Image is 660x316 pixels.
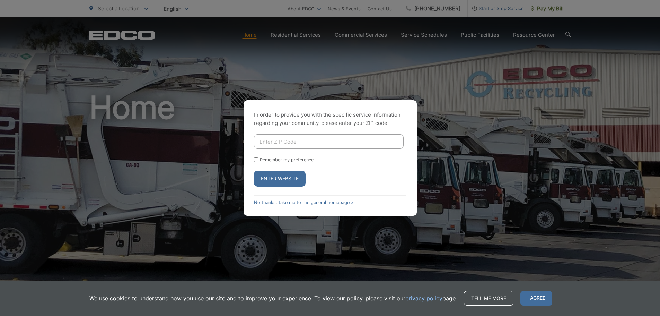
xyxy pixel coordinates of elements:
p: In order to provide you with the specific service information regarding your community, please en... [254,111,406,127]
label: Remember my preference [260,157,314,162]
a: Tell me more [464,291,513,306]
a: privacy policy [405,294,442,302]
button: Enter Website [254,171,306,187]
a: No thanks, take me to the general homepage > [254,200,354,205]
p: We use cookies to understand how you use our site and to improve your experience. To view our pol... [89,294,457,302]
span: I agree [520,291,552,306]
input: Enter ZIP Code [254,134,404,149]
